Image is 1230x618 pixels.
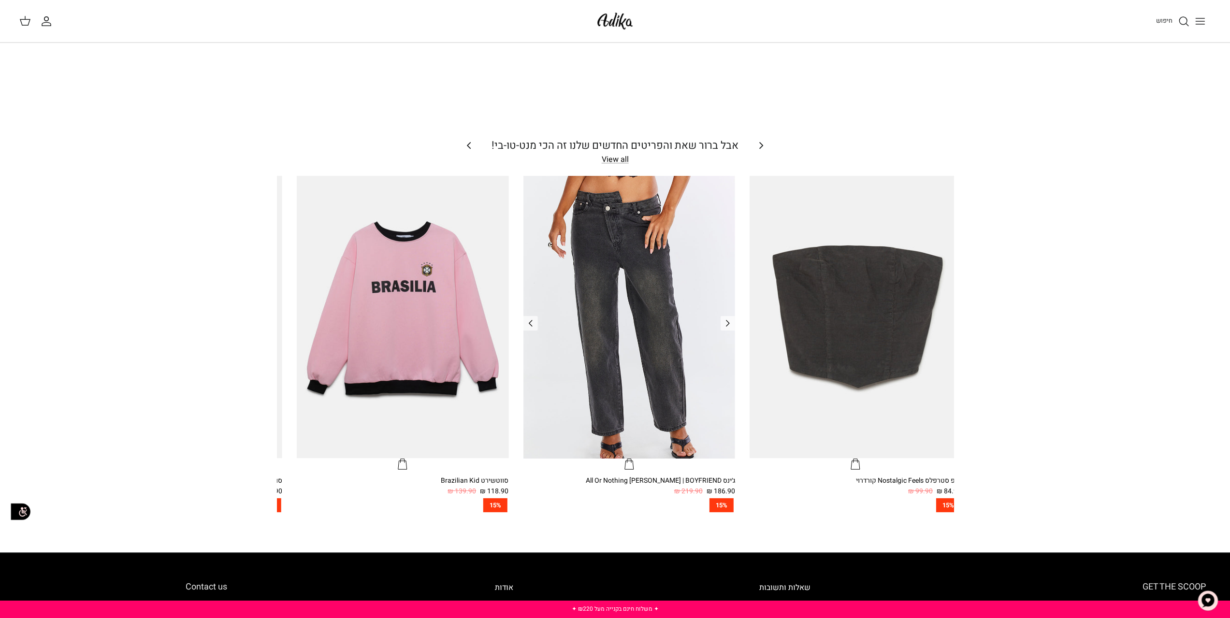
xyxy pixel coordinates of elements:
a: משלוחים [781,598,810,610]
img: Adika IL [594,10,636,32]
a: שאלות ותשובות [759,582,810,593]
div: סווטשירט Brazilian Kid [297,475,508,486]
a: אודות [495,582,513,593]
div: טופ סטרפלס Nostalgic Feels קורדרוי [750,475,961,486]
a: סווטשירט Brazilian Kid 118.90 ₪ 139.90 ₪ [297,475,508,497]
span: 186.90 ₪ [707,486,735,497]
a: 15% [297,498,508,512]
a: ג׳ינס All Or Nothing קריס-קרוס | BOYFRIEND [523,176,735,471]
button: צ'אט [1193,586,1222,615]
a: טופ סטרפלס Nostalgic Feels קורדרוי [750,176,961,471]
span: 15% [709,498,734,512]
span: 99.90 ₪ [908,486,933,497]
span: חיפוש [1156,16,1172,25]
a: החשבון שלי [41,15,56,27]
span: 15% [936,498,960,512]
a: 15% [523,498,735,512]
span: 118.90 ₪ [480,486,509,497]
a: תקנון החברה [473,598,513,610]
button: Toggle menu [1189,11,1211,32]
a: View all [602,154,629,165]
a: Previous [523,316,538,331]
div: ג׳ינס All Or Nothing [PERSON_NAME] | BOYFRIEND [523,475,735,486]
span: 139.90 ₪ [448,486,477,497]
h6: GET THE SCOOP [1056,582,1206,592]
a: ג׳ינס All Or Nothing [PERSON_NAME] | BOYFRIEND 186.90 ₪ 219.90 ₪ [523,475,735,497]
img: accessibility_icon02.svg [7,498,34,525]
h6: Contact us [24,582,227,592]
a: ✦ משלוח חינם בקנייה מעל ₪220 ✦ [572,604,659,613]
span: 219.90 ₪ [674,486,703,497]
a: חיפוש [1156,15,1189,27]
a: Previous [721,316,735,331]
a: סווטשירט Brazilian Kid [297,176,508,471]
a: אבל ברור שאת והפריטים החדשים שלנו זה הכי מנט-טו-בי! [492,138,738,153]
span: 84.90 ₪ [937,486,961,497]
span: 15% [483,498,507,512]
